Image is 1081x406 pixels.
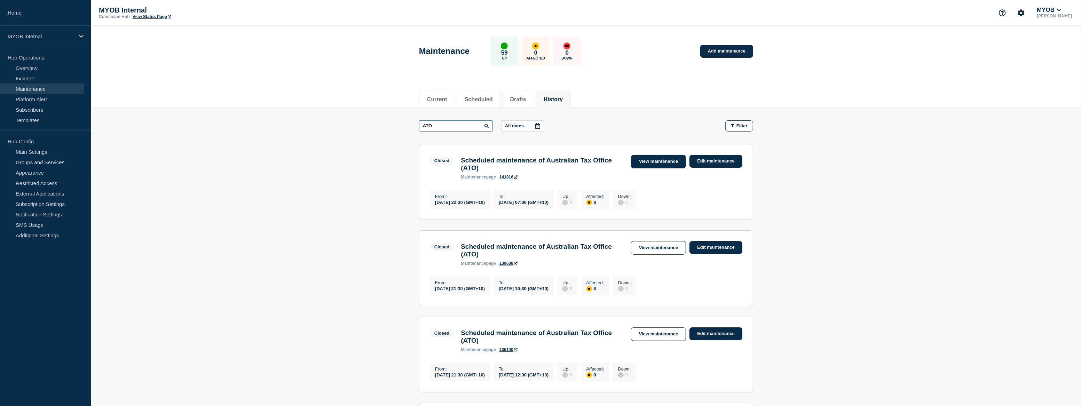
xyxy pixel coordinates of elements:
[562,372,568,378] div: disabled
[499,366,549,372] p: To :
[499,280,549,285] p: To :
[618,366,631,372] p: Down :
[586,200,592,205] div: affected
[586,286,592,292] div: affected
[586,366,604,372] p: Affected :
[99,6,238,14] p: MYOB Internal
[502,56,507,60] p: Up
[435,194,485,199] p: From :
[501,42,508,49] div: up
[434,244,449,249] div: Closed
[461,175,486,180] span: maintenance
[995,6,1010,20] button: Support
[631,327,686,341] a: View maintenance
[435,199,485,205] div: [DATE] 22:30 (GMT+10)
[499,194,549,199] p: To :
[8,33,74,39] p: MYOB Internal
[562,280,572,285] p: Up :
[618,280,631,285] p: Down :
[562,194,572,199] p: Up :
[631,155,686,168] a: View maintenance
[618,285,631,292] div: 0
[562,200,568,205] div: disabled
[618,372,631,378] div: 0
[586,280,604,285] p: Affected :
[689,241,742,254] a: Edit maintenance
[544,96,563,103] button: History
[534,49,537,56] p: 0
[419,120,493,132] input: Search maintenances
[700,45,753,58] a: Add maintenance
[465,96,493,103] button: Scheduled
[499,175,518,180] a: 141816
[461,261,496,266] p: page
[562,285,572,292] div: 0
[532,42,539,49] div: affected
[505,123,524,128] p: All dates
[427,96,447,103] button: Current
[566,49,569,56] p: 0
[562,366,572,372] p: Up :
[618,194,631,199] p: Down :
[133,14,171,19] a: View Status Page
[461,347,496,352] p: page
[689,327,742,340] a: Edit maintenance
[99,14,130,19] p: Connected Hub
[586,194,604,199] p: Affected :
[501,49,508,56] p: 59
[499,285,549,291] div: [DATE] 10:30 (GMT+10)
[725,120,753,132] button: Filter
[527,56,545,60] p: Affected
[435,280,485,285] p: From :
[461,157,624,172] h3: Scheduled maintenance of Australian Tax Office (ATO)
[631,241,686,255] a: View maintenance
[461,243,624,258] h3: Scheduled maintenance of Australian Tax Office (ATO)
[419,46,470,56] h1: Maintenance
[435,285,485,291] div: [DATE] 21:30 (GMT+10)
[1035,14,1073,18] p: [PERSON_NAME]
[736,123,748,128] span: Filter
[586,372,592,378] div: affected
[499,199,549,205] div: [DATE] 07:30 (GMT+10)
[562,372,572,378] div: 0
[461,329,624,344] h3: Scheduled maintenance of Australian Tax Office (ATO)
[618,372,624,378] div: disabled
[562,56,573,60] p: Down
[434,331,449,336] div: Closed
[499,372,549,377] div: [DATE] 12:30 (GMT+10)
[435,372,485,377] div: [DATE] 21:30 (GMT+10)
[586,372,604,378] div: 8
[1014,6,1028,20] button: Account settings
[618,200,624,205] div: disabled
[499,347,518,352] a: 136140
[689,155,742,168] a: Edit maintenance
[586,285,604,292] div: 8
[499,261,518,266] a: 139638
[501,120,544,132] button: All dates
[586,199,604,205] div: 8
[461,261,486,266] span: maintenance
[461,347,486,352] span: maintenance
[562,286,568,292] div: disabled
[563,42,570,49] div: down
[461,175,496,180] p: page
[618,286,624,292] div: disabled
[435,366,485,372] p: From :
[562,199,572,205] div: 0
[618,199,631,205] div: 0
[434,158,449,163] div: Closed
[510,96,526,103] button: Drafts
[1035,7,1063,14] button: MYOB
